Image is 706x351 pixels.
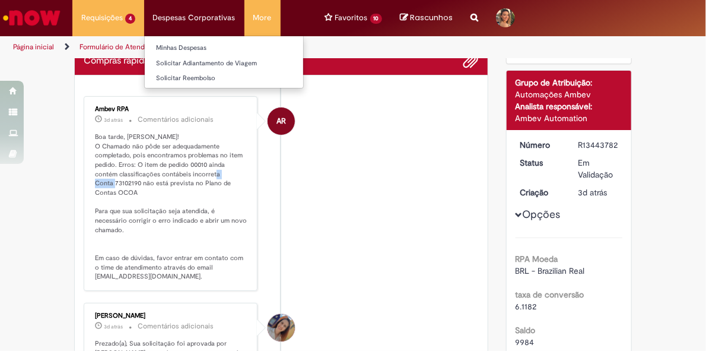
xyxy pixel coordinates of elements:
[138,321,214,331] small: Comentários adicionais
[153,12,236,24] span: Despesas Corporativas
[13,42,54,52] a: Página inicial
[370,14,383,24] span: 10
[104,323,123,330] span: 3d atrás
[95,312,248,320] div: [PERSON_NAME]
[145,72,303,85] a: Solicitar Reembolso
[104,323,123,330] time: 25/08/2025 11:34:34
[516,77,623,88] div: Grupo de Atribuição:
[410,12,453,23] span: Rascunhos
[516,100,623,112] div: Analista responsável:
[516,337,535,347] span: 9984
[516,88,623,100] div: Automações Ambev
[9,36,403,58] ul: Trilhas de página
[578,186,618,198] div: 25/08/2025 11:31:35
[335,12,368,24] span: Favoritos
[138,115,214,125] small: Comentários adicionais
[125,14,135,24] span: 4
[516,254,558,264] b: RPA Moeda
[1,6,62,30] img: ServiceNow
[516,289,584,300] b: taxa de conversão
[578,187,607,198] span: 3d atrás
[516,325,536,336] b: Saldo
[511,186,570,198] dt: Criação
[144,36,304,88] ul: Despesas Corporativas
[95,106,248,113] div: Ambev RPA
[268,314,295,341] div: Lutiele De Souza Medeiros
[578,187,607,198] time: 25/08/2025 11:31:35
[511,157,570,169] dt: Status
[276,107,286,135] span: AR
[516,265,585,276] span: BRL - Brazilian Real
[516,112,623,124] div: Ambev Automation
[268,107,295,135] div: Ambev RPA
[79,42,167,52] a: Formulário de Atendimento
[145,57,303,70] a: Solicitar Adiantamento de Viagem
[511,139,570,151] dt: Número
[463,53,479,69] button: Adicionar anexos
[400,12,453,23] a: No momento, sua lista de rascunhos tem 0 Itens
[516,301,537,312] span: 6.1182
[95,132,248,282] p: Boa tarde, [PERSON_NAME]! O Chamado não pôde ser adequadamente completado, pois encontramos probl...
[81,12,123,24] span: Requisições
[84,56,206,67] h2: Compras rápidas (Speed Buy) Histórico de tíquete
[578,139,618,151] div: R13443782
[145,42,303,55] a: Minhas Despesas
[578,157,618,181] div: Em Validação
[104,116,123,124] span: 3d atrás
[253,12,272,24] span: More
